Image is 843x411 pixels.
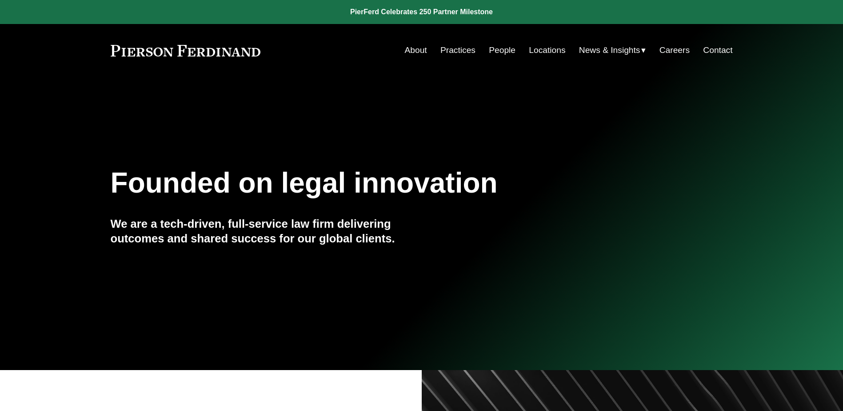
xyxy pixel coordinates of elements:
a: Contact [703,42,732,59]
span: News & Insights [579,43,640,58]
a: Careers [659,42,690,59]
a: People [489,42,515,59]
a: Practices [440,42,475,59]
a: Locations [529,42,565,59]
h1: Founded on legal innovation [111,167,629,199]
a: folder dropdown [579,42,646,59]
h4: We are a tech-driven, full-service law firm delivering outcomes and shared success for our global... [111,217,422,246]
a: About [405,42,427,59]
